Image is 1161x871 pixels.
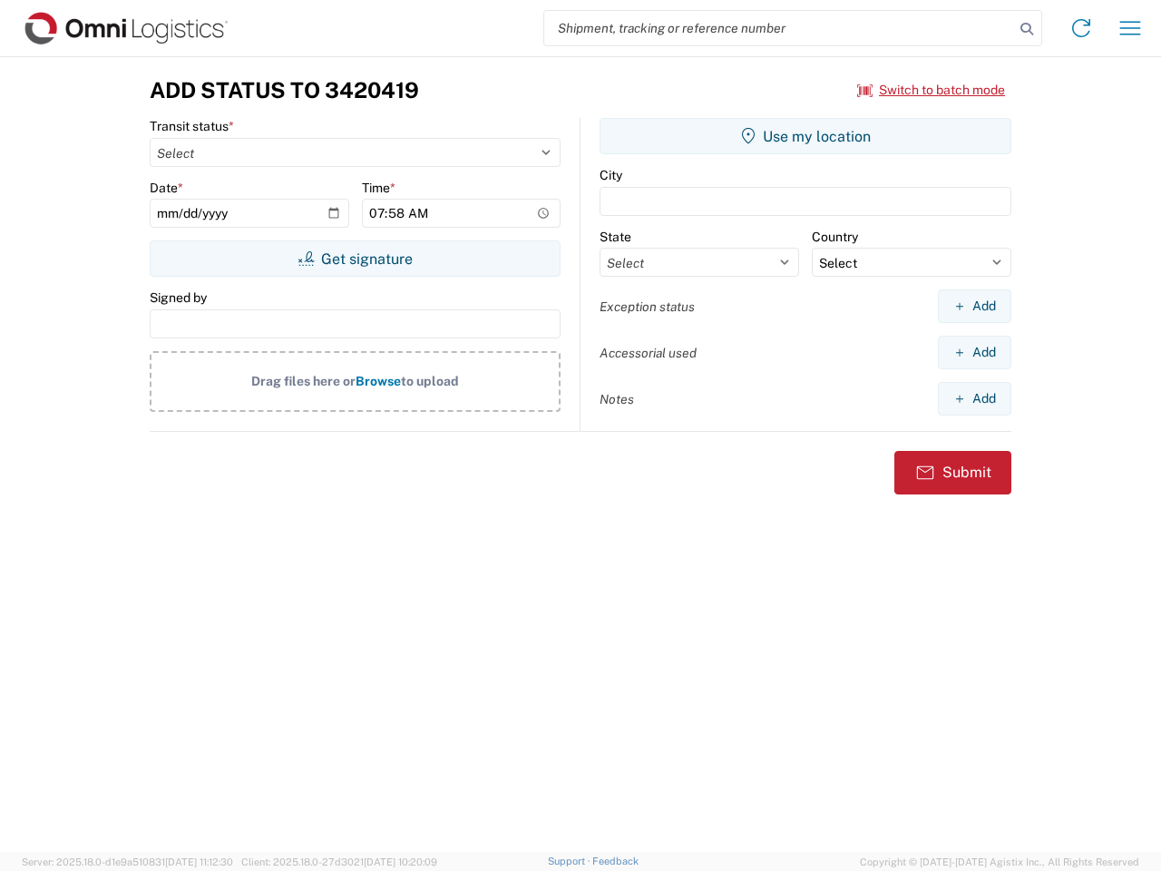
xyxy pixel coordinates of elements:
[241,856,437,867] span: Client: 2025.18.0-27d3021
[401,374,459,388] span: to upload
[150,180,183,196] label: Date
[150,77,419,103] h3: Add Status to 3420419
[150,118,234,134] label: Transit status
[150,240,561,277] button: Get signature
[150,289,207,306] label: Signed by
[592,856,639,866] a: Feedback
[251,374,356,388] span: Drag files here or
[356,374,401,388] span: Browse
[857,75,1005,105] button: Switch to batch mode
[938,382,1011,416] button: Add
[22,856,233,867] span: Server: 2025.18.0-d1e9a510831
[544,11,1014,45] input: Shipment, tracking or reference number
[894,451,1011,494] button: Submit
[938,289,1011,323] button: Add
[600,391,634,407] label: Notes
[600,345,697,361] label: Accessorial used
[860,854,1139,870] span: Copyright © [DATE]-[DATE] Agistix Inc., All Rights Reserved
[600,229,631,245] label: State
[548,856,593,866] a: Support
[600,118,1011,154] button: Use my location
[362,180,395,196] label: Time
[364,856,437,867] span: [DATE] 10:20:09
[600,167,622,183] label: City
[165,856,233,867] span: [DATE] 11:12:30
[938,336,1011,369] button: Add
[600,298,695,315] label: Exception status
[812,229,858,245] label: Country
